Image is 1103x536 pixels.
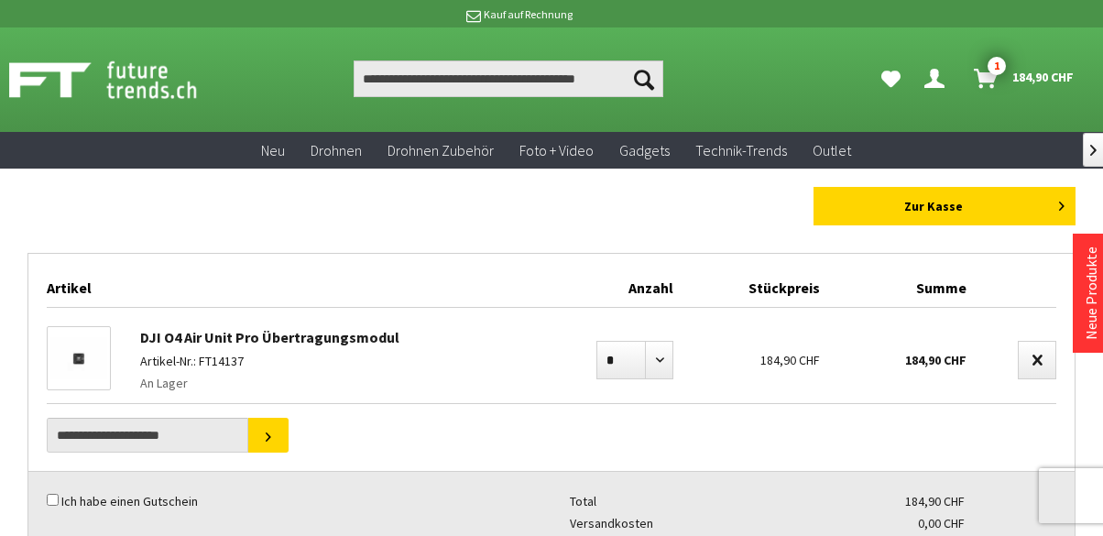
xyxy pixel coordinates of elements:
span: Foto + Video [519,141,594,159]
img: Shop Futuretrends - zur Startseite wechseln [9,57,237,103]
a: Drohnen Zubehör [375,132,507,170]
span: Drohnen Zubehör [388,141,494,159]
div: Versandkosten [570,512,846,534]
a: Dein Konto [917,60,959,97]
div: Artikel [47,272,572,307]
span: Drohnen [311,141,362,159]
a: Drohnen [298,132,375,170]
div: Stückpreis [683,272,829,307]
p: Artikel-Nr.: FT14137 [140,350,562,372]
div: 184,90 CHF [829,317,976,388]
div: 0,00 CHF [846,512,965,534]
div: 184,90 CHF [846,490,965,512]
span: Technik-Trends [695,141,787,159]
a: Warenkorb [966,60,1083,97]
div: Anzahl [572,272,683,307]
a: Gadgets [606,132,683,170]
a: Neu [248,132,298,170]
button: Suchen [625,60,663,97]
a: Foto + Video [507,132,606,170]
a: Neue Produkte [1082,246,1100,340]
a: Outlet [800,132,864,170]
span: Neu [261,141,285,159]
span: Outlet [813,141,851,159]
input: Produkt, Marke, Kategorie, EAN, Artikelnummer… [354,60,662,97]
label: Ich habe einen Gutschein [61,493,198,509]
div: Total [570,490,846,512]
a: Meine Favoriten [872,60,910,97]
span: An Lager [140,372,188,394]
span: 1 [988,57,1006,75]
div: Summe [829,272,976,307]
div: 184,90 CHF [683,317,829,388]
span: Gadgets [619,141,670,159]
span:  [1090,145,1097,156]
a: DJI O4 Air Unit Pro Übertragungsmodul [140,328,399,346]
span: 184,90 CHF [1012,62,1074,92]
a: Technik-Trends [683,132,800,170]
a: Zur Kasse [814,187,1076,225]
img: DJI O4 Air Unit Pro Übertragungsmodul [48,334,110,383]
